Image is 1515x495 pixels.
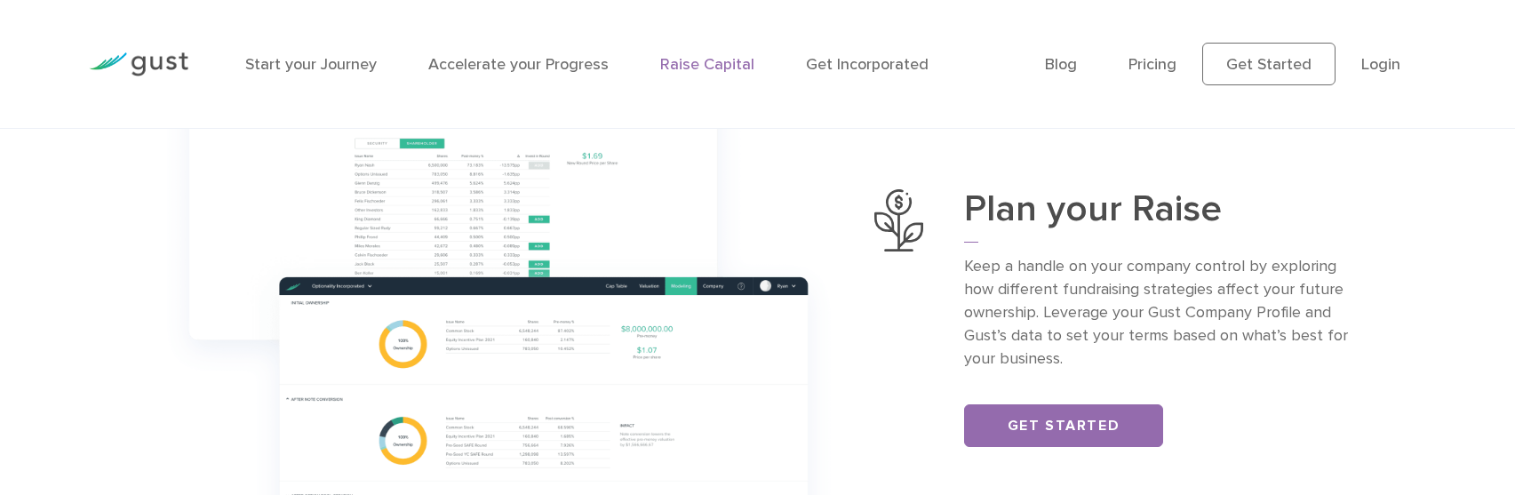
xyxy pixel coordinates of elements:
a: Get Incorporated [806,55,929,74]
a: Accelerate your Progress [428,55,609,74]
a: Get Started [1202,43,1336,85]
img: Plan Your Raise [874,189,923,251]
a: Get Started [964,404,1163,447]
a: Login [1361,55,1400,74]
a: Raise Capital [660,55,754,74]
a: Pricing [1128,55,1176,74]
h3: Plan your Raise [964,189,1366,243]
p: Keep a handle on your company control by exploring how different fundraising strategies affect yo... [964,255,1366,371]
a: Blog [1045,55,1077,74]
img: Gust Logo [89,52,188,76]
a: Start your Journey [245,55,377,74]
